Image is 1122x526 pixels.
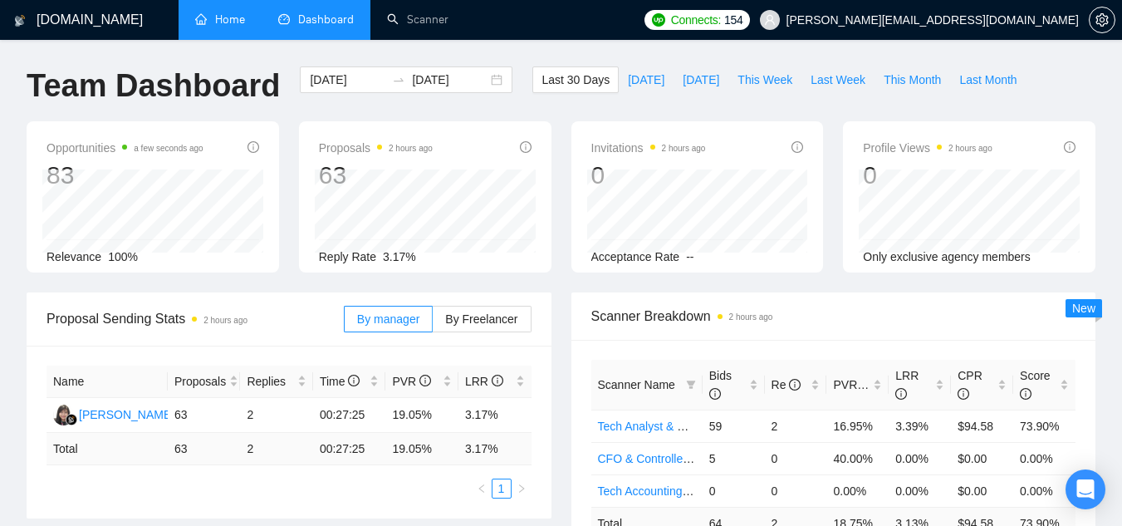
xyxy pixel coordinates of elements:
button: right [512,479,532,499]
span: 154 [724,11,742,29]
button: left [472,479,492,499]
span: Proposals [174,372,226,391]
td: 0.00% [1013,442,1075,474]
span: info-circle [1064,141,1075,153]
a: searchScanner [387,12,448,27]
span: info-circle [419,375,431,386]
td: 19.05 % [385,433,458,465]
td: 0.00% [889,474,951,507]
span: Re [772,378,801,391]
span: Invitations [591,138,706,158]
td: 3.17% [458,398,532,433]
td: 5 [703,442,765,474]
span: Acceptance Rate [591,250,680,263]
td: 0.00% [826,474,889,507]
span: CPR [958,369,982,401]
time: 2 hours ago [948,144,992,153]
time: 2 hours ago [662,144,706,153]
td: 0 [703,474,765,507]
button: Last Month [950,66,1026,93]
td: 3.39% [889,410,951,442]
td: 16.95% [826,410,889,442]
li: Next Page [512,479,532,499]
td: 3.17 % [458,433,532,465]
a: homeHome [195,12,245,27]
span: filter [683,372,699,397]
button: Last 30 Days [532,66,619,93]
td: Total [47,433,168,465]
button: setting [1089,7,1115,33]
a: Tech Analyst & CFO Level Search [598,420,773,433]
td: 40.00% [826,442,889,474]
td: 73.90% [1013,410,1075,442]
a: VN[PERSON_NAME] [53,407,174,420]
td: 2 [765,410,827,442]
th: Replies [240,366,313,398]
td: $0.00 [951,474,1013,507]
td: 19.05% [385,398,458,433]
span: This Week [737,71,792,89]
td: 0 [765,442,827,474]
img: logo [14,7,26,34]
div: 63 [319,160,433,191]
img: upwork-logo.png [652,13,665,27]
span: info-circle [348,375,360,386]
span: Last Month [959,71,1017,89]
div: [PERSON_NAME] [79,406,174,424]
span: Bids [709,369,732,401]
span: Profile Views [863,138,992,158]
span: Replies [247,372,294,391]
span: By manager [357,312,419,326]
span: Reply Rate [319,250,376,263]
span: left [477,484,487,494]
td: 0.00% [1013,474,1075,507]
li: 1 [492,479,512,499]
span: Relevance [47,250,101,263]
time: 2 hours ago [729,312,773,322]
span: [DATE] [683,71,719,89]
td: 2 [240,433,313,465]
span: Scanner Breakdown [591,306,1076,327]
button: Last Week [801,66,875,93]
td: 0.00% [889,442,951,474]
td: 2 [240,398,313,433]
span: dashboard [278,13,290,25]
span: info-circle [791,141,803,153]
span: info-circle [709,388,721,400]
span: LRR [895,369,919,401]
time: 2 hours ago [203,316,247,325]
time: 2 hours ago [389,144,433,153]
span: New [1072,302,1095,315]
span: Only exclusive agency members [863,250,1031,263]
span: -- [686,250,693,263]
th: Proposals [168,366,241,398]
td: $0.00 [951,442,1013,474]
div: 83 [47,160,203,191]
span: Proposals [319,138,433,158]
span: Score [1020,369,1051,401]
span: filter [686,380,696,390]
div: 0 [863,160,992,191]
a: setting [1089,13,1115,27]
td: 00:27:25 [313,398,386,433]
span: swap-right [392,73,405,86]
span: right [517,484,527,494]
span: Connects: [671,11,721,29]
td: $94.58 [951,410,1013,442]
button: [DATE] [674,66,728,93]
input: End date [412,71,488,89]
img: gigradar-bm.png [66,414,77,425]
td: 59 [703,410,765,442]
span: Last Week [811,71,865,89]
span: This Month [884,71,941,89]
span: info-circle [520,141,532,153]
span: 100% [108,250,138,263]
div: 0 [591,160,706,191]
span: info-circle [789,379,801,391]
a: Tech Accounting Level Search [598,484,754,498]
span: info-circle [492,375,503,386]
button: This Month [875,66,950,93]
span: PVR [833,378,872,391]
input: Start date [310,71,385,89]
span: 3.17% [383,250,416,263]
